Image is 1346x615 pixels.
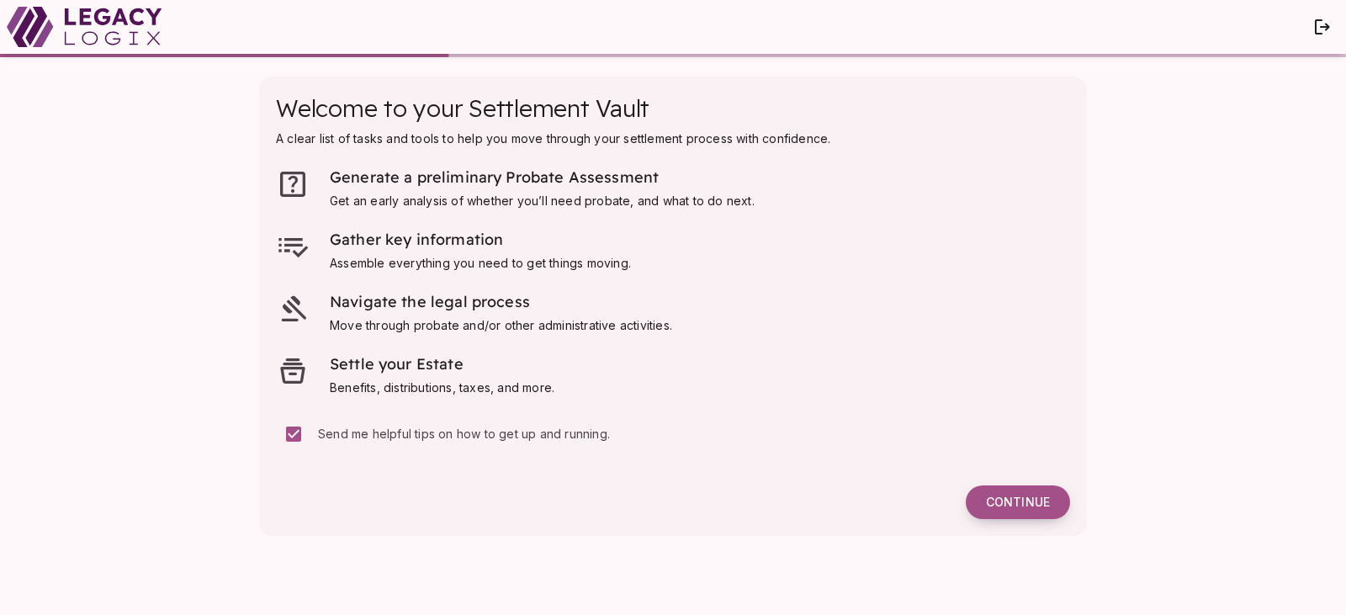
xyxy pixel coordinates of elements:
span: Assemble everything you need to get things moving. [330,256,631,270]
span: Move through probate and/or other administrative activities. [330,318,672,332]
span: A clear list of tasks and tools to help you move through your settlement process with confidence. [276,131,830,146]
button: Continue [966,485,1070,519]
span: Benefits, distributions, taxes, and more. [330,380,554,395]
span: Welcome to your Settlement Vault [276,93,649,123]
span: Generate a preliminary Probate Assessment [330,167,659,187]
span: Continue [986,495,1050,510]
span: Get an early analysis of whether you’ll need probate, and what to do next. [330,194,755,208]
span: Navigate the legal process [330,292,530,311]
span: Send me helpful tips on how to get up and running. [318,427,610,441]
span: Gather key information [330,230,503,249]
span: Settle your Estate [330,354,464,374]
